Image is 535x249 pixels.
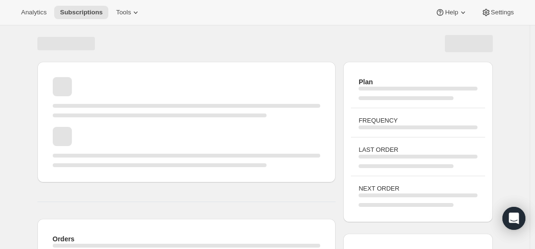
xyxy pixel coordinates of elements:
[359,116,477,125] h3: FREQUENCY
[502,207,525,230] div: Open Intercom Messenger
[430,6,473,19] button: Help
[53,234,321,244] h2: Orders
[15,6,52,19] button: Analytics
[359,184,477,193] h3: NEXT ORDER
[476,6,520,19] button: Settings
[21,9,47,16] span: Analytics
[116,9,131,16] span: Tools
[491,9,514,16] span: Settings
[359,77,477,87] h2: Plan
[445,9,458,16] span: Help
[110,6,146,19] button: Tools
[54,6,108,19] button: Subscriptions
[359,145,477,155] h3: LAST ORDER
[60,9,103,16] span: Subscriptions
